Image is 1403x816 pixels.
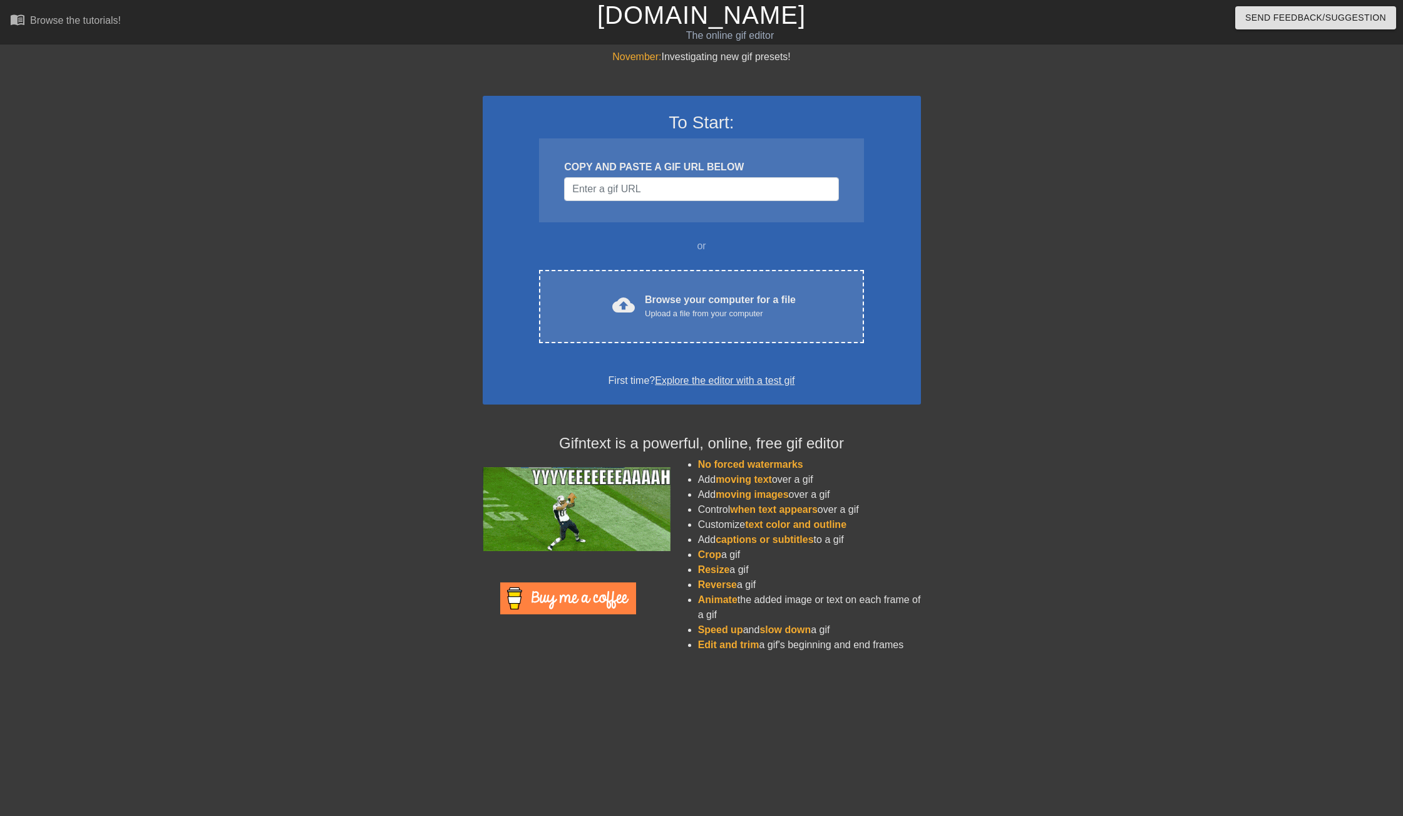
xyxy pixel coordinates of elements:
span: moving images [716,489,788,500]
span: moving text [716,474,772,485]
div: Upload a file from your computer [645,307,796,320]
a: Browse the tutorials! [10,12,121,31]
li: Add over a gif [698,487,921,502]
li: Add over a gif [698,472,921,487]
li: a gif [698,577,921,592]
li: a gif's beginning and end frames [698,638,921,653]
span: cloud_upload [612,294,635,316]
h4: Gifntext is a powerful, online, free gif editor [483,435,921,453]
span: Animate [698,594,737,605]
div: or [515,239,888,254]
span: Edit and trim [698,639,759,650]
span: menu_book [10,12,25,27]
li: a gif [698,562,921,577]
span: Resize [698,564,730,575]
div: The online gif editor [474,28,986,43]
li: Add to a gif [698,532,921,547]
a: Explore the editor with a test gif [655,375,794,386]
input: Username [564,177,838,201]
div: Investigating new gif presets! [483,49,921,65]
li: a gif [698,547,921,562]
div: COPY AND PASTE A GIF URL BELOW [564,160,838,175]
img: Buy Me A Coffee [500,582,636,614]
li: the added image or text on each frame of a gif [698,592,921,622]
img: football_small.gif [483,467,671,551]
span: when text appears [730,504,818,515]
div: First time? [499,373,905,388]
span: text color and outline [745,519,846,530]
a: [DOMAIN_NAME] [597,1,806,29]
span: November: [612,51,661,62]
span: Reverse [698,579,737,590]
div: Browse the tutorials! [30,15,121,26]
li: Control over a gif [698,502,921,517]
li: Customize [698,517,921,532]
span: Speed up [698,624,743,635]
span: captions or subtitles [716,534,813,545]
h3: To Start: [499,112,905,133]
div: Browse your computer for a file [645,292,796,320]
li: and a gif [698,622,921,638]
span: slow down [759,624,811,635]
span: Send Feedback/Suggestion [1245,10,1386,26]
span: No forced watermarks [698,459,803,470]
button: Send Feedback/Suggestion [1235,6,1396,29]
span: Crop [698,549,721,560]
